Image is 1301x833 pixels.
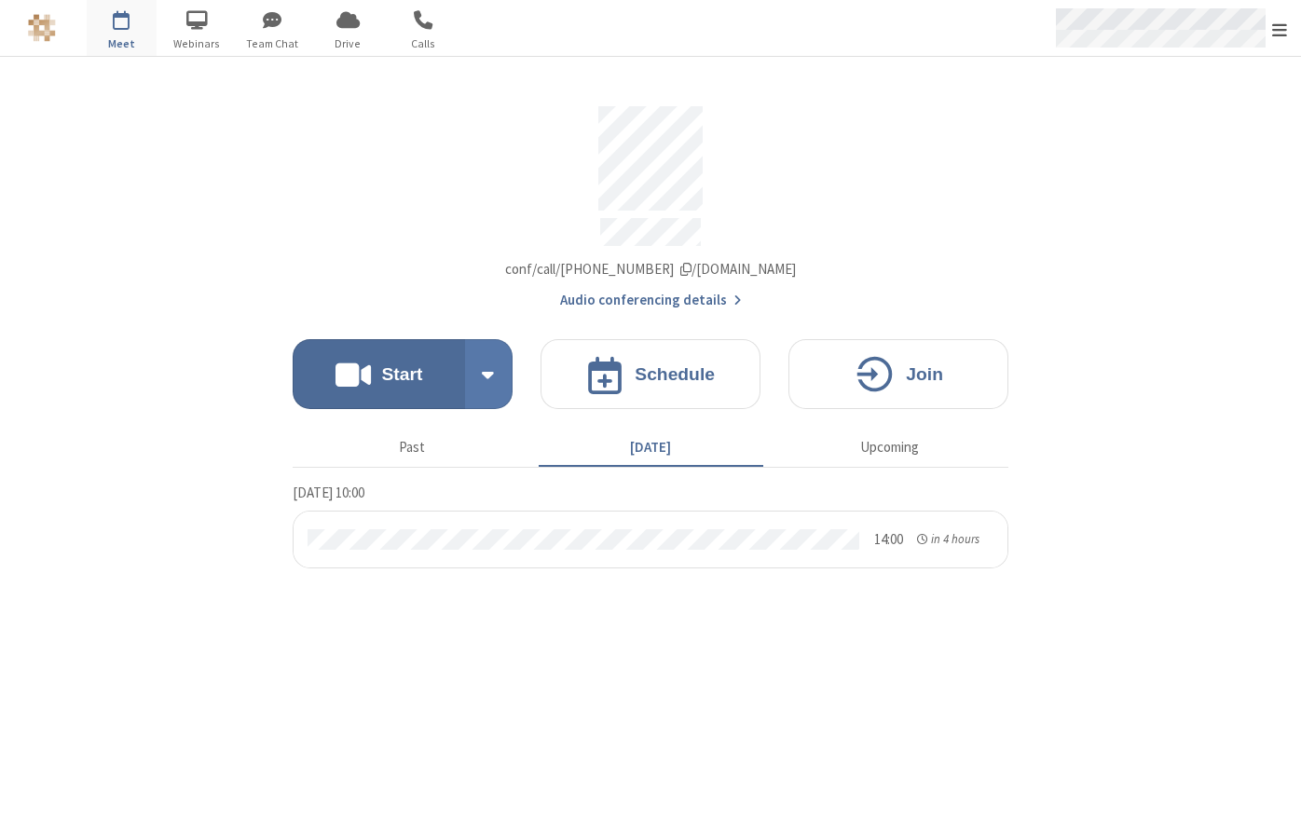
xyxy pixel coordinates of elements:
span: Webinars [162,35,232,52]
div: Start conference options [465,339,514,409]
button: Past [300,430,525,465]
span: Calls [389,35,459,52]
section: Today's Meetings [293,482,1008,568]
h4: Start [381,365,422,383]
span: Copy my meeting room link [505,260,797,278]
button: Start [293,339,465,409]
span: in 4 hours [931,531,979,547]
img: Pet Store NEW [28,14,56,42]
span: [DATE] 10:00 [293,484,364,501]
span: Meet [87,35,157,52]
div: 14:00 [874,529,903,551]
button: Join [788,339,1008,409]
button: [DATE] [539,430,763,465]
button: Audio conferencing details [560,290,742,311]
span: Team Chat [238,35,308,52]
button: Upcoming [777,430,1002,465]
iframe: Chat [1254,785,1287,820]
h4: Join [906,365,943,383]
button: Copy my meeting room linkCopy my meeting room link [505,259,797,280]
span: Drive [313,35,383,52]
button: Schedule [541,339,760,409]
h4: Schedule [635,365,715,383]
section: Account details [293,92,1008,311]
